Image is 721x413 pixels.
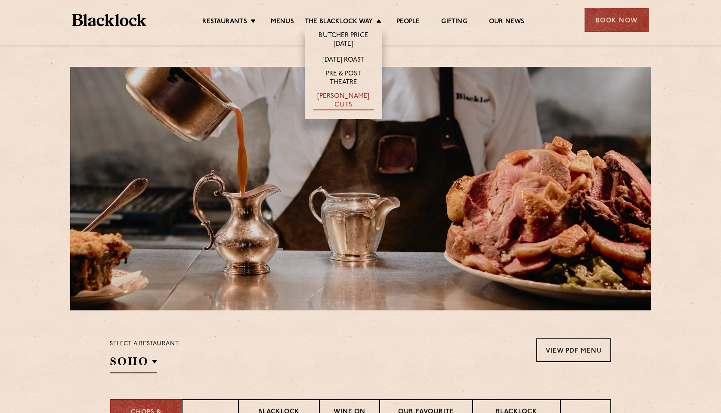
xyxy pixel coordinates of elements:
a: Gifting [441,18,467,27]
a: Butcher Price [DATE] [313,31,374,50]
p: Select a restaurant [110,338,179,350]
a: [DATE] Roast [322,56,364,66]
a: View PDF Menu [536,338,611,362]
div: Book Now [585,8,649,32]
a: People [396,18,420,27]
a: [PERSON_NAME] Cuts [313,92,374,110]
h2: SOHO [110,354,157,373]
a: Menus [271,18,294,27]
a: The Blacklock Way [305,18,373,27]
img: BL_Textured_Logo-footer-cropped.svg [72,14,147,26]
a: Restaurants [202,18,247,27]
a: Our News [489,18,525,27]
a: Pre & Post Theatre [313,70,374,88]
